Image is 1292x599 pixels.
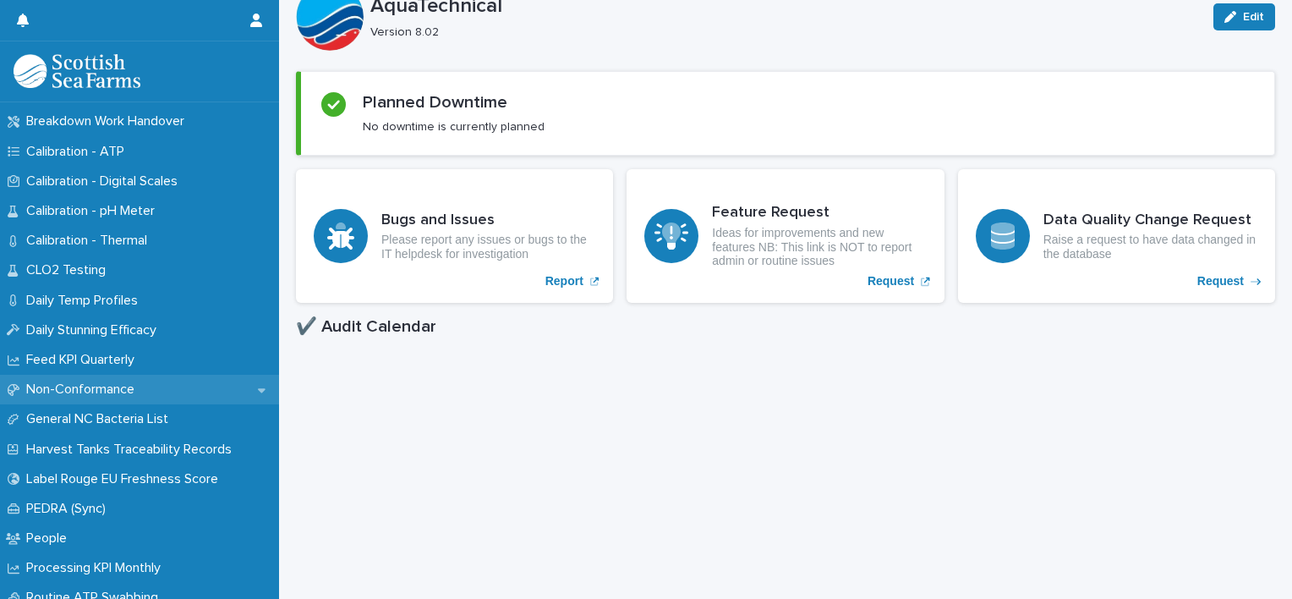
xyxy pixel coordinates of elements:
[19,293,151,309] p: Daily Temp Profiles
[712,204,926,223] h3: Feature Request
[958,169,1275,303] a: Request
[19,322,170,338] p: Daily Stunning Efficacy
[296,316,1275,337] h1: ✔️ Audit Calendar
[19,411,182,427] p: General NC Bacteria List
[19,144,138,160] p: Calibration - ATP
[19,560,174,576] p: Processing KPI Monthly
[381,212,595,230] h3: Bugs and Issues
[19,113,198,129] p: Breakdown Work Handover
[1043,233,1257,261] p: Raise a request to have data changed in the database
[627,169,944,303] a: Request
[712,226,926,268] p: Ideas for improvements and new features NB: This link is NOT to report admin or routine issues
[1197,274,1244,289] p: Request
[19,262,119,278] p: CLO2 Testing
[296,169,613,303] a: Report
[14,54,140,88] img: mMrefqRFQpe26GRNOUkG
[545,274,583,289] p: Report
[19,173,191,190] p: Calibration - Digital Scales
[19,471,232,487] p: Label Rouge EU Freshness Score
[19,352,148,368] p: Feed KPI Quarterly
[363,92,507,113] h2: Planned Downtime
[19,442,245,458] p: Harvest Tanks Traceability Records
[19,501,119,517] p: PEDRA (Sync)
[19,530,80,547] p: People
[1213,3,1275,30] button: Edit
[868,274,914,289] p: Request
[1043,212,1257,230] h3: Data Quality Change Request
[19,233,161,249] p: Calibration - Thermal
[1243,11,1264,23] span: Edit
[363,119,545,135] p: No downtime is currently planned
[19,203,168,219] p: Calibration - pH Meter
[381,233,595,261] p: Please report any issues or bugs to the IT helpdesk for investigation
[370,25,1193,40] p: Version 8.02
[19,382,148,398] p: Non-Conformance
